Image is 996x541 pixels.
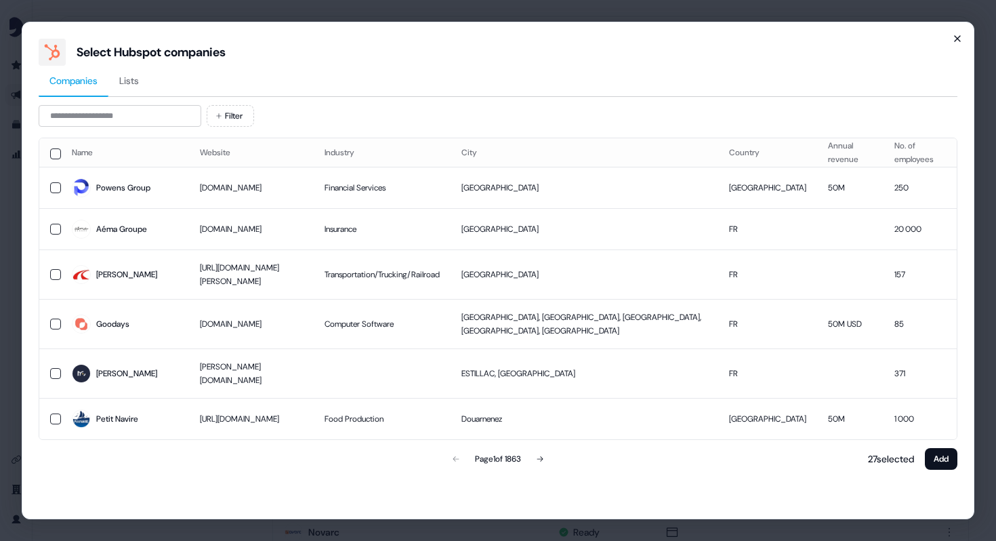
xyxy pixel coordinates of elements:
[451,167,719,209] td: [GEOGRAPHIC_DATA]
[189,138,314,167] th: Website
[451,399,719,440] td: Douarnenez
[884,138,957,167] th: No. of employees
[817,138,884,167] th: Annual revenue
[475,452,521,466] div: Page 1 of 1863
[189,250,314,300] td: [URL][DOMAIN_NAME][PERSON_NAME]
[817,167,884,209] td: 50M
[863,452,914,466] p: 27 selected
[314,167,451,209] td: Financial Services
[49,74,98,87] span: Companies
[77,44,226,60] div: Select Hubspot companies
[884,349,957,399] td: 371
[314,250,451,300] td: Transportation/Trucking/Railroad
[451,349,719,399] td: ESTILLAC, [GEOGRAPHIC_DATA]
[817,399,884,440] td: 50M
[189,399,314,440] td: [URL][DOMAIN_NAME]
[189,167,314,209] td: [DOMAIN_NAME]
[96,317,129,331] div: Goodays
[451,250,719,300] td: [GEOGRAPHIC_DATA]
[718,349,817,399] td: FR
[189,300,314,349] td: [DOMAIN_NAME]
[884,209,957,250] td: 20 000
[96,268,157,281] div: [PERSON_NAME]
[119,74,139,87] span: Lists
[925,448,957,470] button: Add
[451,300,719,349] td: [GEOGRAPHIC_DATA], [GEOGRAPHIC_DATA], [GEOGRAPHIC_DATA], [GEOGRAPHIC_DATA], [GEOGRAPHIC_DATA]
[718,300,817,349] td: FR
[314,399,451,440] td: Food Production
[189,209,314,250] td: [DOMAIN_NAME]
[451,138,719,167] th: City
[451,209,719,250] td: [GEOGRAPHIC_DATA]
[884,250,957,300] td: 157
[96,367,157,380] div: [PERSON_NAME]
[718,250,817,300] td: FR
[207,105,254,127] button: Filter
[884,399,957,440] td: 1 000
[817,300,884,349] td: 50M USD
[61,138,189,167] th: Name
[189,349,314,399] td: [PERSON_NAME][DOMAIN_NAME]
[884,300,957,349] td: 85
[96,412,138,426] div: Petit Navire
[718,138,817,167] th: Country
[314,300,451,349] td: Computer Software
[718,167,817,209] td: [GEOGRAPHIC_DATA]
[718,399,817,440] td: [GEOGRAPHIC_DATA]
[314,209,451,250] td: Insurance
[96,222,147,236] div: Aéma Groupe
[96,181,150,195] div: Powens Group
[884,167,957,209] td: 250
[718,209,817,250] td: FR
[314,138,451,167] th: Industry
